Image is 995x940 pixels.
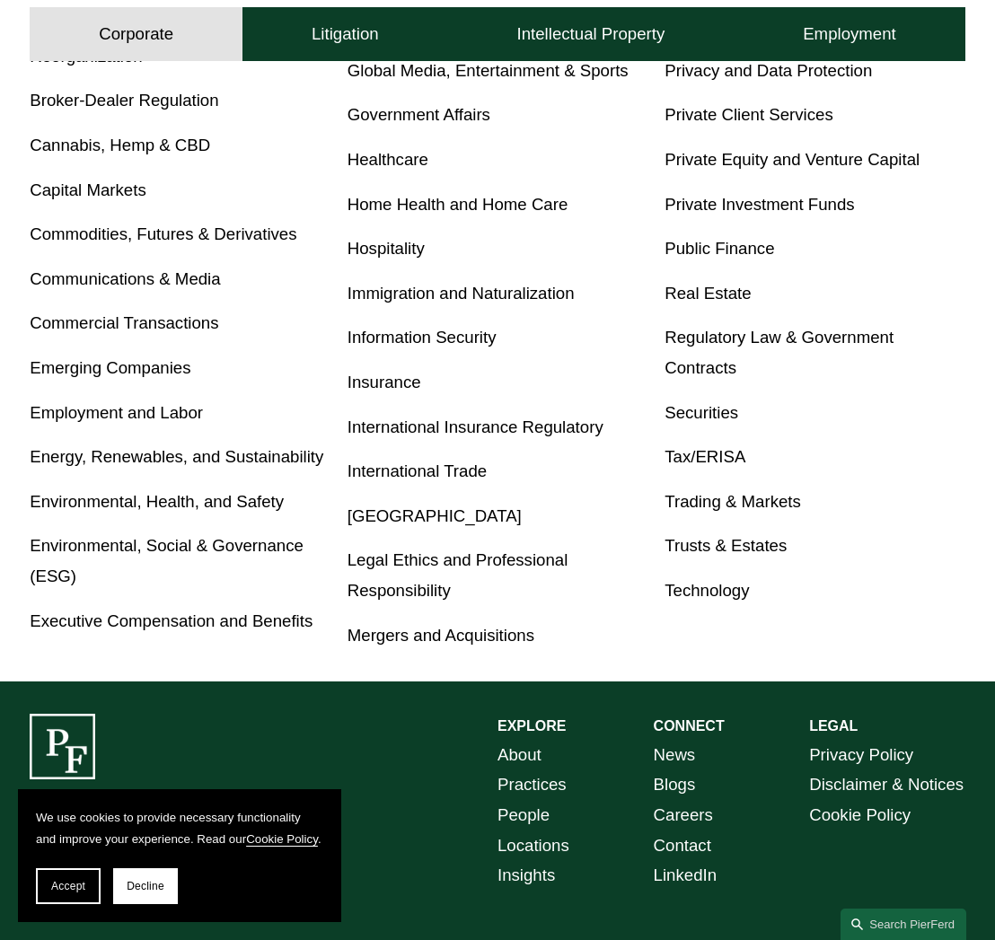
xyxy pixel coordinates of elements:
[51,880,85,892] span: Accept
[497,860,555,891] a: Insights
[654,800,713,830] a: Careers
[654,740,696,770] a: News
[497,718,566,734] strong: EXPLORE
[36,807,323,850] p: We use cookies to provide necessary functionality and improve your experience. Read our .
[665,536,787,555] a: Trusts & Estates
[30,136,210,154] a: Cannabis, Hemp & CBD
[312,23,379,45] h4: Litigation
[665,105,833,124] a: Private Client Services
[348,550,568,600] a: Legal Ethics and Professional Responsibility
[654,718,725,734] strong: CONNECT
[665,150,920,169] a: Private Equity and Venture Capital
[36,868,101,904] button: Accept
[665,581,749,600] a: Technology
[30,180,146,199] a: Capital Markets
[665,61,872,80] a: Privacy and Data Protection
[497,740,542,770] a: About
[348,328,497,347] a: Information Security
[654,830,711,861] a: Contact
[517,23,665,45] h4: Intellectual Property
[497,800,550,830] a: People
[30,611,313,630] a: Executive Compensation and Benefits
[127,880,164,892] span: Decline
[30,313,218,332] a: Commercial Transactions
[348,284,575,303] a: Immigration and Naturalization
[348,626,534,645] a: Mergers and Acquisitions
[809,740,913,770] a: Privacy Policy
[803,23,896,45] h4: Employment
[30,269,220,288] a: Communications & Media
[348,373,421,391] a: Insurance
[348,417,603,436] a: International Insurance Regulatory
[348,239,425,258] a: Hospitality
[665,447,745,466] a: Tax/ERISA
[665,195,854,214] a: Private Investment Funds
[30,224,296,243] a: Commodities, Futures & Derivatives
[809,800,911,830] a: Cookie Policy
[348,195,568,214] a: Home Health and Home Care
[348,105,490,124] a: Government Affairs
[654,769,696,800] a: Blogs
[665,328,894,377] a: Regulatory Law & Government Contracts
[665,403,738,422] a: Securities
[30,91,218,110] a: Broker-Dealer Regulation
[348,506,522,525] a: [GEOGRAPHIC_DATA]
[841,909,966,940] a: Search this site
[30,536,304,585] a: Environmental, Social & Governance (ESG)
[246,832,318,846] a: Cookie Policy
[30,492,284,511] a: Environmental, Health, and Safety
[99,23,173,45] h4: Corporate
[809,769,964,800] a: Disclaimer & Notices
[654,860,717,891] a: LinkedIn
[665,284,751,303] a: Real Estate
[809,718,858,734] strong: LEGAL
[30,403,203,422] a: Employment and Labor
[30,358,190,377] a: Emerging Companies
[18,789,341,922] section: Cookie banner
[497,830,569,861] a: Locations
[665,239,774,258] a: Public Finance
[30,447,323,466] a: Energy, Renewables, and Sustainability
[348,61,629,80] a: Global Media, Entertainment & Sports
[665,492,801,511] a: Trading & Markets
[348,461,487,480] a: International Trade
[348,150,428,169] a: Healthcare
[497,769,567,800] a: Practices
[113,868,178,904] button: Decline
